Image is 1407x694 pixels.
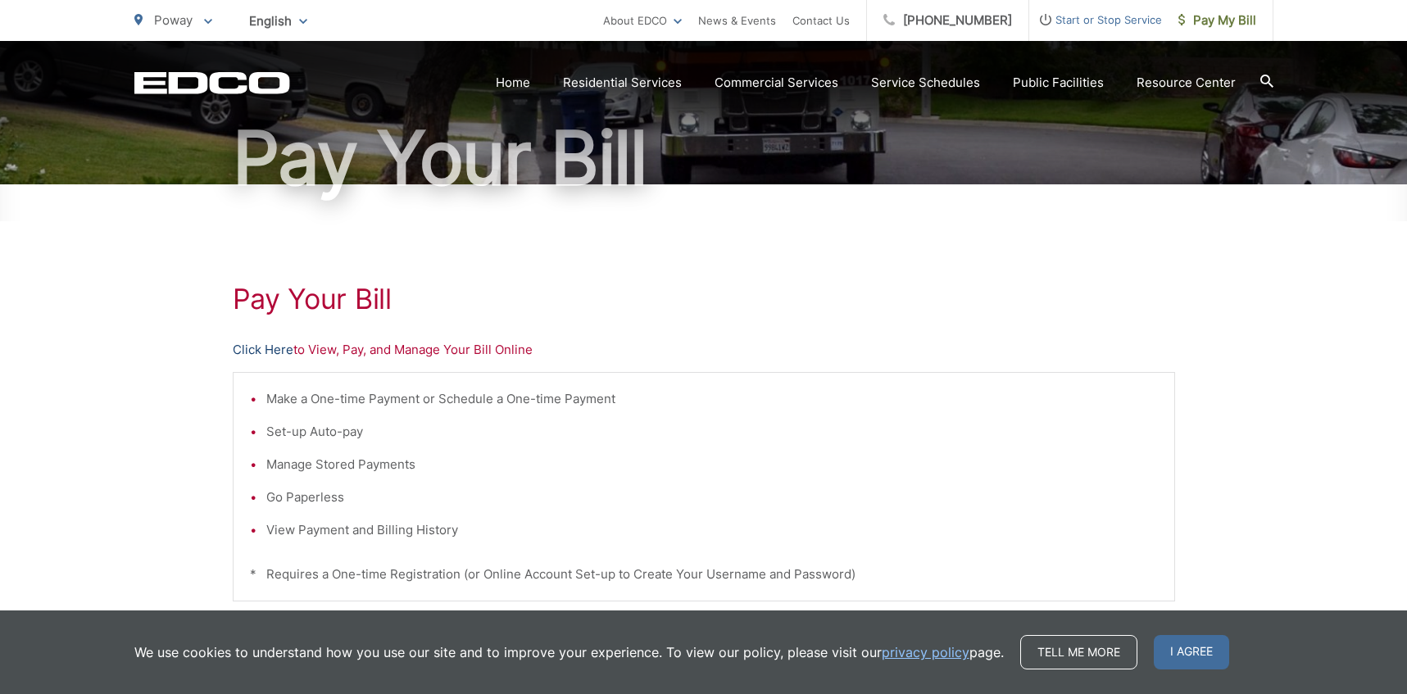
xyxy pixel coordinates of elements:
li: Manage Stored Payments [266,455,1158,474]
a: EDCD logo. Return to the homepage. [134,71,290,94]
li: Go Paperless [266,488,1158,507]
a: Click Here [233,340,293,360]
li: Set-up Auto-pay [266,422,1158,442]
a: Service Schedules [871,73,980,93]
h1: Pay Your Bill [233,283,1175,315]
span: English [237,7,320,35]
li: Make a One-time Payment or Schedule a One-time Payment [266,389,1158,409]
p: to View, Pay, and Manage Your Bill Online [233,340,1175,360]
li: View Payment and Billing History [266,520,1158,540]
a: Resource Center [1137,73,1236,93]
a: News & Events [698,11,776,30]
h1: Pay Your Bill [134,117,1273,199]
p: * Requires a One-time Registration (or Online Account Set-up to Create Your Username and Password) [250,565,1158,584]
span: I agree [1154,635,1229,669]
a: Tell me more [1020,635,1137,669]
span: Pay My Bill [1178,11,1256,30]
a: About EDCO [603,11,682,30]
a: Commercial Services [715,73,838,93]
a: Home [496,73,530,93]
span: Poway [154,12,193,28]
a: Contact Us [792,11,850,30]
a: privacy policy [882,642,969,662]
p: We use cookies to understand how you use our site and to improve your experience. To view our pol... [134,642,1004,662]
a: Residential Services [563,73,682,93]
a: Public Facilities [1013,73,1104,93]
